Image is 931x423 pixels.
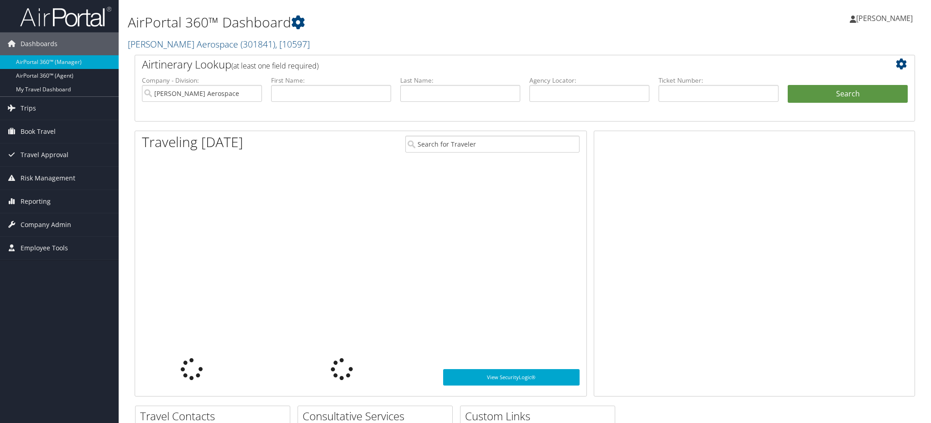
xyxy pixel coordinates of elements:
h1: Traveling [DATE] [142,132,243,152]
a: View SecurityLogic® [443,369,580,386]
span: Reporting [21,190,51,213]
a: [PERSON_NAME] Aerospace [128,38,310,50]
span: ( 301841 ) [241,38,275,50]
span: Dashboards [21,32,58,55]
span: (at least one field required) [231,61,319,71]
label: Ticket Number: [659,76,779,85]
label: Agency Locator: [529,76,649,85]
img: airportal-logo.png [20,6,111,27]
span: Company Admin [21,213,71,236]
label: First Name: [271,76,391,85]
span: Travel Approval [21,143,68,166]
span: [PERSON_NAME] [856,13,913,23]
button: Search [788,85,908,103]
span: Risk Management [21,167,75,190]
h1: AirPortal 360™ Dashboard [128,13,657,32]
span: , [ 10597 ] [275,38,310,50]
h2: Airtinerary Lookup [142,57,843,72]
a: [PERSON_NAME] [850,5,922,32]
label: Company - Division: [142,76,262,85]
label: Last Name: [400,76,520,85]
input: Search for Traveler [405,136,580,153]
span: Book Travel [21,120,56,143]
span: Trips [21,97,36,120]
span: Employee Tools [21,237,68,259]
